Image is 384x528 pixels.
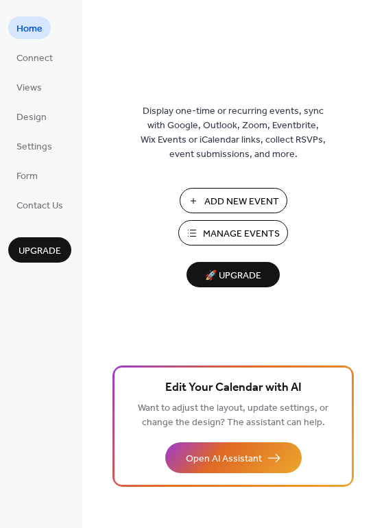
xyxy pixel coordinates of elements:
[16,22,43,36] span: Home
[165,442,302,473] button: Open AI Assistant
[141,104,326,162] span: Display one-time or recurring events, sync with Google, Outlook, Zoom, Eventbrite, Wix Events or ...
[186,452,262,466] span: Open AI Assistant
[8,193,71,216] a: Contact Us
[204,195,279,209] span: Add New Event
[8,75,50,98] a: Views
[16,199,63,213] span: Contact Us
[8,46,61,69] a: Connect
[16,81,42,95] span: Views
[16,169,38,184] span: Form
[195,267,272,285] span: 🚀 Upgrade
[8,134,60,157] a: Settings
[8,237,71,263] button: Upgrade
[19,244,61,259] span: Upgrade
[8,164,46,187] a: Form
[165,379,302,398] span: Edit Your Calendar with AI
[178,220,288,245] button: Manage Events
[16,110,47,125] span: Design
[187,262,280,287] button: 🚀 Upgrade
[8,105,55,128] a: Design
[16,51,53,66] span: Connect
[138,399,328,432] span: Want to adjust the layout, update settings, or change the design? The assistant can help.
[16,140,52,154] span: Settings
[8,16,51,39] a: Home
[180,188,287,213] button: Add New Event
[203,227,280,241] span: Manage Events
